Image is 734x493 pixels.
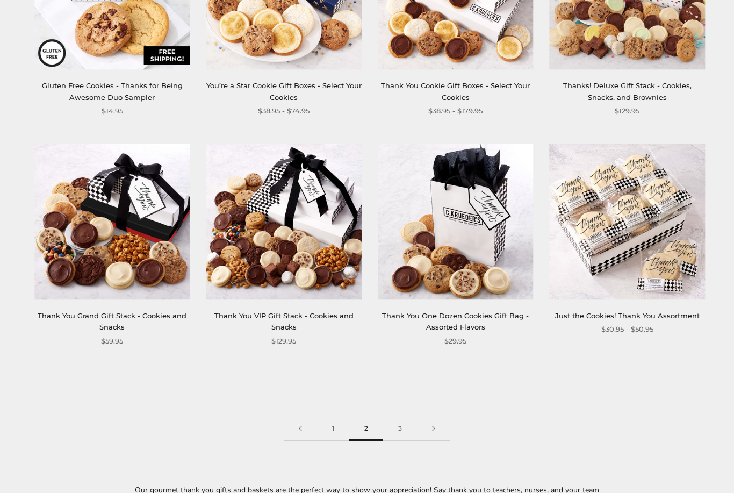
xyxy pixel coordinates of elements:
[101,335,123,347] span: $59.95
[381,81,530,101] a: Thank You Cookie Gift Boxes - Select Your Cookies
[549,144,704,299] img: Just the Cookies! Thank You Assortment
[102,105,123,117] span: $14.95
[444,335,466,347] span: $29.95
[206,81,362,101] a: You’re a Star Cookie Gift Boxes - Select Your Cookies
[317,417,349,441] a: 1
[615,105,639,117] span: $129.95
[383,417,417,441] a: 3
[258,105,310,117] span: $38.95 - $74.95
[206,144,362,299] img: Thank You VIP Gift Stack - Cookies and Snacks
[284,417,317,441] a: Previous page
[382,311,529,331] a: Thank You One Dozen Cookies Gift Bag - Assorted Flavors
[34,144,190,299] img: Thank You Grand Gift Stack - Cookies and Snacks
[42,81,183,101] a: Gluten Free Cookies - Thanks for Being Awesome Duo Sampler
[378,144,533,299] img: Thank You One Dozen Cookies Gift Bag - Assorted Flavors
[417,417,450,441] a: Next page
[214,311,354,331] a: Thank You VIP Gift Stack - Cookies and Snacks
[555,311,700,320] a: Just the Cookies! Thank You Assortment
[601,324,653,335] span: $30.95 - $50.95
[271,335,296,347] span: $129.95
[38,311,186,331] a: Thank You Grand Gift Stack - Cookies and Snacks
[563,81,692,101] a: Thanks! Deluxe Gift Stack - Cookies, Snacks, and Brownies
[428,105,483,117] span: $38.95 - $179.95
[349,417,383,441] span: 2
